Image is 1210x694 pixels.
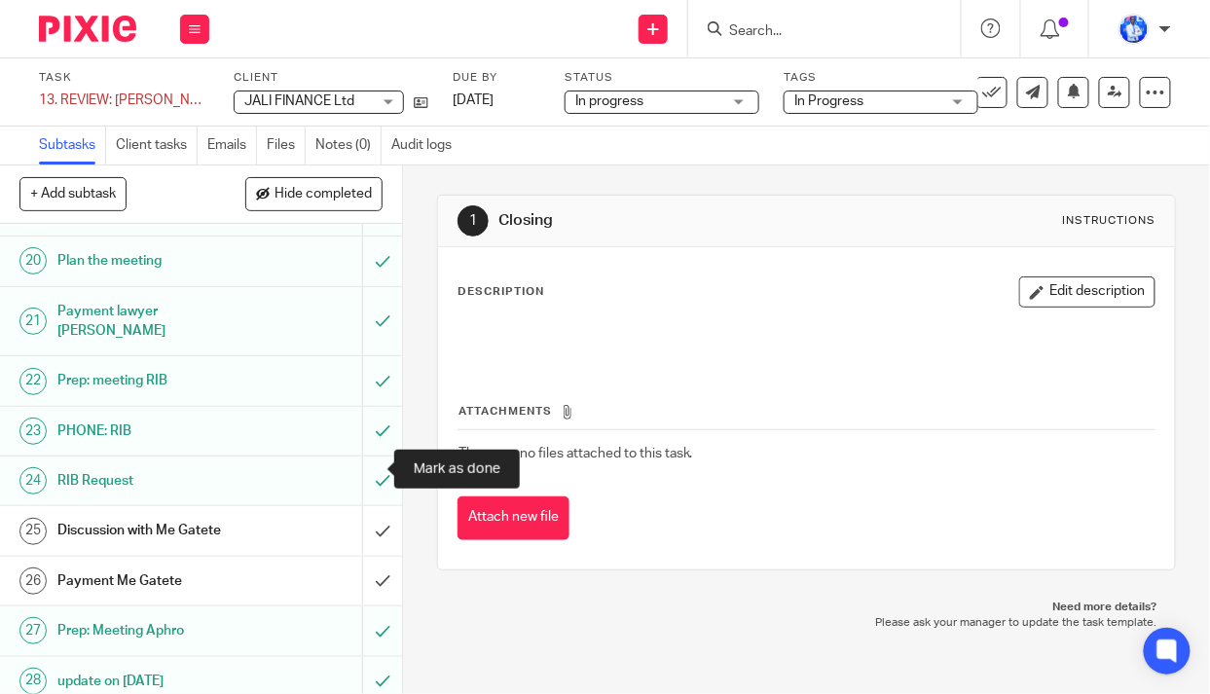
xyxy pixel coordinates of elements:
span: In progress [575,94,643,108]
h1: RIB Request [57,466,248,495]
p: Please ask your manager to update the task template. [457,615,1157,631]
button: + Add subtask [19,177,127,210]
div: 26 [19,567,47,595]
label: Client [234,70,428,86]
div: 13. REVIEW: [PERSON_NAME] file [39,91,209,110]
button: Attach new file [458,496,569,540]
label: Task [39,70,209,86]
div: 27 [19,617,47,644]
a: Client tasks [116,127,198,164]
button: Hide completed [245,177,383,210]
span: Hide completed [275,187,372,202]
h1: Payment lawyer [PERSON_NAME] [57,297,248,347]
div: 22 [19,368,47,395]
div: 21 [19,308,47,335]
div: 13. REVIEW: Jean Paul file [39,91,209,110]
span: There are no files attached to this task. [458,447,693,460]
h1: Plan the meeting [57,246,248,275]
span: JALI FINANCE Ltd [244,94,354,108]
h1: Closing [499,210,849,231]
div: 20 [19,247,47,274]
label: Due by [453,70,540,86]
div: Instructions [1062,213,1155,229]
span: In Progress [794,94,863,108]
p: Description [458,284,544,300]
input: Search [727,23,902,41]
label: Status [565,70,759,86]
p: Need more details? [457,600,1157,615]
a: Audit logs [391,127,461,164]
img: WhatsApp%20Image%202022-01-17%20at%2010.26.43%20PM.jpeg [1118,14,1150,45]
a: Files [267,127,306,164]
h1: Payment Me Gatete [57,566,248,596]
a: Subtasks [39,127,106,164]
a: Notes (0) [315,127,382,164]
label: Tags [784,70,978,86]
div: 25 [19,518,47,545]
span: [DATE] [453,93,494,107]
h1: Discussion with Me Gatete [57,516,248,545]
div: 23 [19,418,47,445]
a: Emails [207,127,257,164]
span: Attachments [458,406,552,417]
div: 24 [19,467,47,494]
button: Edit description [1019,276,1155,308]
h1: PHONE: RIB [57,417,248,446]
h1: Prep: meeting RIB [57,366,248,395]
div: 1 [458,205,489,237]
h1: Prep: Meeting Aphro [57,616,248,645]
img: Pixie [39,16,136,42]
